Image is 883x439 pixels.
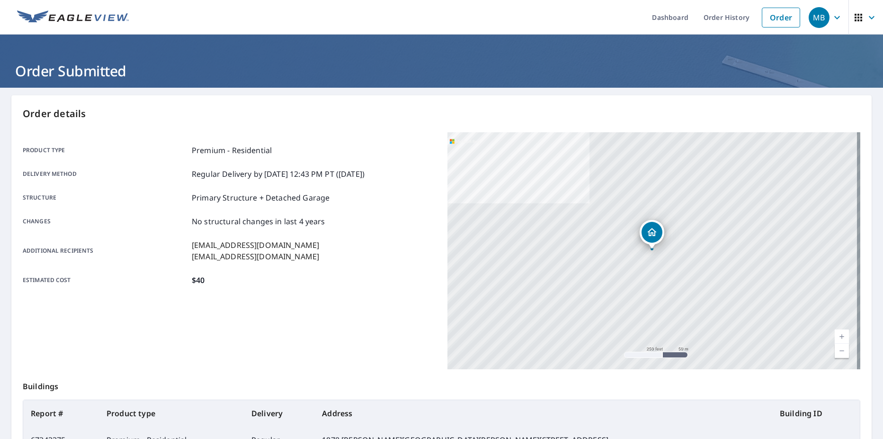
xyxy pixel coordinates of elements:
th: Delivery [244,400,314,427]
th: Product type [99,400,244,427]
th: Report # [23,400,99,427]
p: Estimated cost [23,274,188,286]
p: Changes [23,216,188,227]
p: No structural changes in last 4 years [192,216,325,227]
th: Building ID [772,400,860,427]
p: Delivery method [23,168,188,180]
p: Additional recipients [23,239,188,262]
div: MB [809,7,829,28]
p: Buildings [23,369,860,400]
p: $40 [192,274,205,286]
p: Premium - Residential [192,145,272,156]
p: [EMAIL_ADDRESS][DOMAIN_NAME] [192,239,319,251]
p: Regular Delivery by [DATE] 12:43 PM PT ([DATE]) [192,168,365,180]
p: Primary Structure + Detached Garage [192,192,330,203]
p: [EMAIL_ADDRESS][DOMAIN_NAME] [192,251,319,262]
a: Current Level 17, Zoom In [835,329,849,344]
h1: Order Submitted [11,61,872,81]
img: EV Logo [17,10,129,25]
a: Current Level 17, Zoom Out [835,344,849,358]
p: Structure [23,192,188,203]
p: Product type [23,145,188,156]
th: Address [314,400,772,427]
div: Dropped pin, building 1, Residential property, 1078 Coker Ford Rd Portland, TN 37148 [640,220,664,249]
p: Order details [23,107,860,121]
a: Order [762,8,800,27]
